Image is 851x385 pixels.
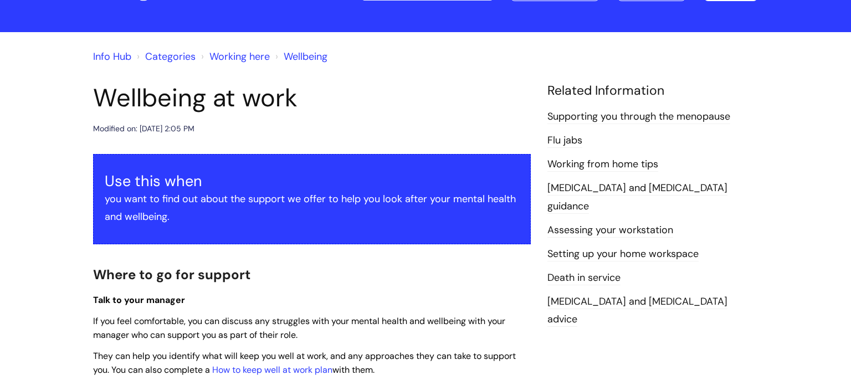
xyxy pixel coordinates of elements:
li: Working here [198,48,270,65]
a: Death in service [547,271,621,285]
h4: Related Information [547,83,758,99]
span: If you feel comfortable, you can discuss any struggles with your mental health and wellbeing with... [93,315,505,341]
h3: Use this when [105,172,519,190]
a: [MEDICAL_DATA] and [MEDICAL_DATA] guidance [547,181,727,213]
a: Categories [145,50,196,63]
a: How to keep well at work plan [212,364,332,376]
a: Assessing your workstation [547,223,673,238]
a: Flu jabs [547,134,582,148]
li: Wellbeing [273,48,327,65]
li: Solution home [134,48,196,65]
p: you want to find out about the support we offer to help you look after your mental health and wel... [105,190,519,226]
span: Where to go for support [93,266,250,283]
h1: Wellbeing at work [93,83,531,113]
a: Working from home tips [547,157,658,172]
span: Talk to your manager [93,294,185,306]
span: They can help you identify what will keep you well at work, and any approaches they can take to s... [93,350,516,376]
a: Working here [209,50,270,63]
a: [MEDICAL_DATA] and [MEDICAL_DATA] advice [547,295,727,327]
div: Modified on: [DATE] 2:05 PM [93,122,194,136]
span: with them. [332,364,375,376]
a: Supporting you through the menopause [547,110,730,124]
a: Setting up your home workspace [547,247,699,261]
a: Wellbeing [284,50,327,63]
a: Info Hub [93,50,131,63]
